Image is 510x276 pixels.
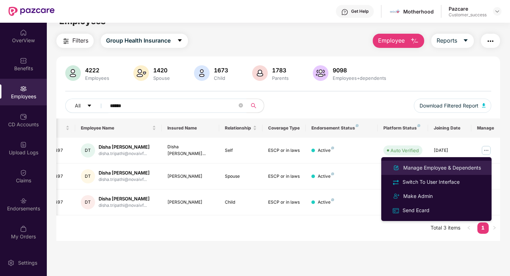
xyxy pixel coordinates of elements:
li: Next Page [489,222,500,234]
span: close-circle [239,103,243,107]
div: Endorsement Status [311,125,372,131]
img: svg+xml;base64,PHN2ZyB4bWxucz0iaHR0cDovL3d3dy53My5vcmcvMjAwMC9zdmciIHdpZHRoPSIyNCIgaGVpZ2h0PSIyNC... [392,178,400,186]
div: 4222 [84,67,111,74]
th: Employee Name [75,118,162,138]
img: svg+xml;base64,PHN2ZyB4bWxucz0iaHR0cDovL3d3dy53My5vcmcvMjAwMC9zdmciIHhtbG5zOnhsaW5rPSJodHRwOi8vd3... [410,37,419,45]
span: caret-down [177,38,183,44]
div: Spouse [225,173,257,180]
img: svg+xml;base64,PHN2ZyB4bWxucz0iaHR0cDovL3d3dy53My5vcmcvMjAwMC9zdmciIHdpZHRoPSI4IiBoZWlnaHQ9IjgiIH... [331,198,334,201]
button: Employee [373,34,424,48]
div: ESCP or in laws [268,199,300,206]
div: DT [81,169,95,183]
img: svg+xml;base64,PHN2ZyB4bWxucz0iaHR0cDovL3d3dy53My5vcmcvMjAwMC9zdmciIHhtbG5zOnhsaW5rPSJodHRwOi8vd3... [392,164,400,172]
img: New Pazcare Logo [9,7,55,16]
th: EID [39,118,75,138]
div: 101497 [46,173,70,180]
span: All [75,102,81,110]
div: Disha [PERSON_NAME] [99,170,150,176]
img: svg+xml;base64,PHN2ZyB4bWxucz0iaHR0cDovL3d3dy53My5vcmcvMjAwMC9zdmciIHdpZHRoPSI4IiBoZWlnaHQ9IjgiIH... [331,172,334,175]
div: Parents [271,75,290,81]
button: right [489,222,500,234]
div: Employees [84,75,111,81]
div: disha.tripathi@novaivf... [99,176,150,183]
img: svg+xml;base64,PHN2ZyB4bWxucz0iaHR0cDovL3d3dy53My5vcmcvMjAwMC9zdmciIHdpZHRoPSI4IiBoZWlnaHQ9IjgiIH... [331,147,334,149]
div: 1420 [152,67,171,74]
span: Reports [437,36,457,45]
img: motherhood%20_%20logo.png [390,6,400,17]
button: search [246,99,264,113]
img: svg+xml;base64,PHN2ZyB4bWxucz0iaHR0cDovL3d3dy53My5vcmcvMjAwMC9zdmciIHhtbG5zOnhsaW5rPSJodHRwOi8vd3... [252,65,268,81]
button: Allcaret-down [65,99,109,113]
img: svg+xml;base64,PHN2ZyB4bWxucz0iaHR0cDovL3d3dy53My5vcmcvMjAwMC9zdmciIHhtbG5zOnhsaW5rPSJodHRwOi8vd3... [313,65,328,81]
div: ESCP or in laws [268,147,300,154]
div: Send Ecard [401,206,431,214]
th: Coverage Type [262,118,306,138]
th: Insured Name [162,118,220,138]
img: svg+xml;base64,PHN2ZyBpZD0iRW5kb3JzZW1lbnRzIiB4bWxucz0iaHR0cDovL3d3dy53My5vcmcvMjAwMC9zdmciIHdpZH... [20,197,27,204]
a: 1 [477,222,489,233]
li: 1 [477,222,489,234]
img: manageButton [481,145,492,156]
span: caret-down [463,38,469,44]
span: Employee Name [81,125,151,131]
span: search [246,103,260,109]
img: svg+xml;base64,PHN2ZyBpZD0iSG9tZSIgeG1sbnM9Imh0dHA6Ly93d3cudzMub3JnLzIwMDAvc3ZnIiB3aWR0aD0iMjAiIG... [20,29,27,36]
img: svg+xml;base64,PHN2ZyBpZD0iVXBsb2FkX0xvZ3MiIGRhdGEtbmFtZT0iVXBsb2FkIExvZ3MiIHhtbG5zPSJodHRwOi8vd3... [20,141,27,148]
img: svg+xml;base64,PHN2ZyB4bWxucz0iaHR0cDovL3d3dy53My5vcmcvMjAwMC9zdmciIHdpZHRoPSI4IiBoZWlnaHQ9IjgiIH... [417,124,420,127]
div: 101497 [46,147,70,154]
th: Relationship [219,118,262,138]
div: Settings [16,259,39,266]
div: disha.tripathi@novaivf... [99,202,150,209]
div: DT [81,143,95,158]
div: disha.tripathi@novaivf... [99,150,150,157]
div: Manage Employee & Dependents [402,164,482,172]
button: Group Health Insurancecaret-down [101,34,188,48]
img: svg+xml;base64,PHN2ZyBpZD0iRHJvcGRvd24tMzJ4MzIiIHhtbG5zPSJodHRwOi8vd3d3LnczLm9yZy8yMDAwL3N2ZyIgd2... [494,9,500,14]
img: svg+xml;base64,PHN2ZyB4bWxucz0iaHR0cDovL3d3dy53My5vcmcvMjAwMC9zdmciIHhtbG5zOnhsaW5rPSJodHRwOi8vd3... [65,65,81,81]
img: svg+xml;base64,PHN2ZyB4bWxucz0iaHR0cDovL3d3dy53My5vcmcvMjAwMC9zdmciIHdpZHRoPSIyNCIgaGVpZ2h0PSIyNC... [392,192,400,200]
div: 101497 [46,199,70,206]
button: Reportscaret-down [431,34,474,48]
button: Download Filtered Report [414,99,491,113]
button: left [463,222,475,234]
div: Disha [PERSON_NAME]... [167,144,214,157]
td: - [378,164,428,189]
div: [PERSON_NAME] [167,199,214,206]
img: svg+xml;base64,PHN2ZyB4bWxucz0iaHR0cDovL3d3dy53My5vcmcvMjAwMC9zdmciIHhtbG5zOnhsaW5rPSJodHRwOi8vd3... [133,65,149,81]
span: Group Health Insurance [106,36,171,45]
div: Make Admin [402,192,434,200]
img: svg+xml;base64,PHN2ZyBpZD0iRW1wbG95ZWVzIiB4bWxucz0iaHR0cDovL3d3dy53My5vcmcvMjAwMC9zdmciIHdpZHRoPS... [20,85,27,92]
span: close-circle [239,103,243,109]
div: ESCP or in laws [268,173,300,180]
div: 9098 [331,67,388,74]
span: left [467,226,471,230]
div: Pazcare [449,5,487,12]
div: Customer_success [449,12,487,18]
li: Total 3 items [431,222,460,234]
img: svg+xml;base64,PHN2ZyBpZD0iQ2xhaW0iIHhtbG5zPSJodHRwOi8vd3d3LnczLm9yZy8yMDAwL3N2ZyIgd2lkdGg9IjIwIi... [20,169,27,176]
img: svg+xml;base64,PHN2ZyBpZD0iU2V0dGluZy0yMHgyMCIgeG1sbnM9Imh0dHA6Ly93d3cudzMub3JnLzIwMDAvc3ZnIiB3aW... [7,259,15,266]
span: Employee [378,36,405,45]
span: caret-down [87,103,92,109]
div: Employees+dependents [331,75,388,81]
img: svg+xml;base64,PHN2ZyB4bWxucz0iaHR0cDovL3d3dy53My5vcmcvMjAwMC9zdmciIHdpZHRoPSIxNiIgaGVpZ2h0PSIxNi... [392,207,400,215]
div: Active [318,173,334,180]
img: svg+xml;base64,PHN2ZyB4bWxucz0iaHR0cDovL3d3dy53My5vcmcvMjAwMC9zdmciIHdpZHRoPSIyNCIgaGVpZ2h0PSIyNC... [62,37,70,45]
span: Relationship [225,125,251,131]
img: svg+xml;base64,PHN2ZyBpZD0iSGVscC0zMngzMiIgeG1sbnM9Imh0dHA6Ly93d3cudzMub3JnLzIwMDAvc3ZnIiB3aWR0aD... [341,9,348,16]
img: svg+xml;base64,PHN2ZyB4bWxucz0iaHR0cDovL3d3dy53My5vcmcvMjAwMC9zdmciIHhtbG5zOnhsaW5rPSJodHRwOi8vd3... [482,103,486,107]
td: - [378,189,428,215]
div: Auto Verified [390,147,419,154]
div: Child [225,199,257,206]
div: Motherhood [403,8,434,15]
div: Spouse [152,75,171,81]
button: Filters [56,34,94,48]
div: Switch To User Interface [401,178,461,186]
img: svg+xml;base64,PHN2ZyB4bWxucz0iaHR0cDovL3d3dy53My5vcmcvMjAwMC9zdmciIHdpZHRoPSI4IiBoZWlnaHQ9IjgiIH... [356,124,359,127]
div: Get Help [351,9,368,14]
span: Download Filtered Report [420,102,478,110]
div: 1673 [212,67,229,74]
div: Child [212,75,229,81]
div: 1783 [271,67,290,74]
img: svg+xml;base64,PHN2ZyBpZD0iQmVuZWZpdHMiIHhtbG5zPSJodHRwOi8vd3d3LnczLm9yZy8yMDAwL3N2ZyIgd2lkdGg9Ij... [20,57,27,64]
